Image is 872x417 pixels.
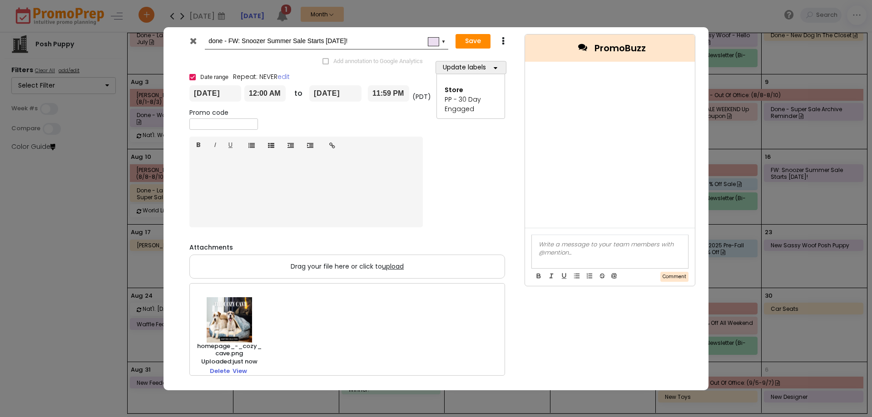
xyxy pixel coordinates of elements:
[201,357,233,366] span: Uploaded:
[233,72,290,81] span: Repeat: NEVER
[456,34,490,49] button: Save
[242,137,262,154] a: Unordered list
[189,244,505,251] h6: Attachments
[445,85,497,95] div: Store
[189,108,228,118] label: Promo code
[281,137,301,154] a: Outdent
[286,88,306,99] div: to
[445,95,497,114] div: PP - 30 Day Engaged
[189,137,208,154] a: B
[208,33,441,49] input: Add name...
[436,61,506,74] button: Update labels
[197,358,262,365] h6: just now
[368,85,409,102] input: End time
[309,85,362,102] input: To date
[222,137,239,154] a: U
[409,92,430,102] div: (PDT)
[441,37,446,44] div: ▼
[207,137,222,154] a: I
[190,255,505,278] label: Drag your file here or click to
[197,343,262,357] h6: homepage_-_cozy_cave.png
[189,85,241,102] input: From date
[322,137,342,154] a: Insert link
[233,363,247,378] a: View
[277,72,290,81] a: edit
[382,262,404,271] span: upload
[660,271,689,282] button: Comment
[207,297,252,343] img: filename
[595,41,646,54] span: PromoBuzz
[244,85,286,102] input: Start time
[261,137,281,154] a: Ordered list
[200,73,228,81] span: Date range
[210,367,230,375] a: Delete
[300,137,320,154] a: Indent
